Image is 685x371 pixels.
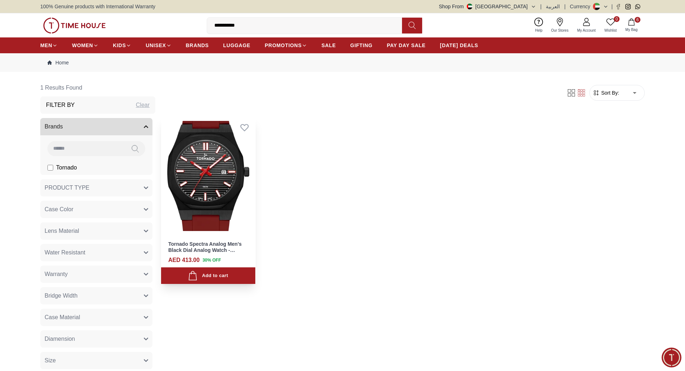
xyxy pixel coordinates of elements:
[72,42,93,49] span: WOMEN
[321,39,336,52] a: SALE
[46,101,75,109] h3: Filter By
[616,4,621,9] a: Facebook
[614,16,620,22] span: 0
[40,309,152,326] button: Case Material
[531,16,547,35] a: Help
[146,42,166,49] span: UNISEX
[186,42,209,49] span: BRANDS
[440,42,478,49] span: [DATE] DEALS
[440,39,478,52] a: [DATE] DEALS
[45,122,63,131] span: Brands
[40,266,152,283] button: Warranty
[350,39,373,52] a: GIFTING
[387,42,426,49] span: PAY DAY SALE
[188,271,228,281] div: Add to cart
[622,27,640,32] span: My Bag
[45,270,68,279] span: Warranty
[635,17,640,23] span: 6
[350,42,373,49] span: GIFTING
[40,222,152,240] button: Lens Material
[546,3,560,10] button: العربية
[40,39,58,52] a: MEN
[40,79,155,96] h6: 1 Results Found
[186,39,209,52] a: BRANDS
[40,244,152,261] button: Water Resistant
[40,3,155,10] span: 100% Genuine products with International Warranty
[47,165,53,171] input: Tornado
[168,256,200,264] h4: AED 413.00
[662,348,681,367] div: Chat Widget
[600,16,621,35] a: 0Wishlist
[600,89,619,96] span: Sort By:
[548,28,571,33] span: Our Stores
[40,201,152,218] button: Case Color
[467,4,472,9] img: United Arab Emirates
[40,287,152,304] button: Bridge Width
[635,4,640,9] a: Whatsapp
[45,184,90,192] span: PRODUCT TYPE
[202,257,221,263] span: 30 % OFF
[161,267,255,284] button: Add to cart
[593,89,619,96] button: Sort By:
[40,330,152,348] button: Diamension
[621,17,642,34] button: 6My Bag
[40,42,52,49] span: MEN
[56,163,77,172] span: Tornado
[40,53,645,72] nav: Breadcrumb
[40,179,152,196] button: PRODUCT TYPE
[611,3,613,10] span: |
[47,59,69,66] a: Home
[223,39,251,52] a: LUGGAGE
[45,356,56,365] span: Size
[321,42,336,49] span: SALE
[113,39,131,52] a: KIDS
[547,16,573,35] a: Our Stores
[564,3,566,10] span: |
[40,118,152,135] button: Brands
[439,3,536,10] button: Shop From[GEOGRAPHIC_DATA]
[602,28,620,33] span: Wishlist
[570,3,593,10] div: Currency
[113,42,126,49] span: KIDS
[45,313,80,322] span: Case Material
[387,39,426,52] a: PAY DAY SALE
[45,248,85,257] span: Water Resistant
[265,39,307,52] a: PROMOTIONS
[45,205,73,214] span: Case Color
[161,117,255,235] img: Tornado Spectra Analog Men's Black Dial Analog Watch - T22002-BSRB
[45,227,79,235] span: Lens Material
[223,42,251,49] span: LUGGAGE
[40,352,152,369] button: Size
[574,28,599,33] span: My Account
[72,39,99,52] a: WOMEN
[625,4,631,9] a: Instagram
[45,291,78,300] span: Bridge Width
[45,335,75,343] span: Diamension
[136,101,150,109] div: Clear
[540,3,542,10] span: |
[532,28,545,33] span: Help
[265,42,302,49] span: PROMOTIONS
[43,18,106,33] img: ...
[168,241,242,259] a: Tornado Spectra Analog Men's Black Dial Analog Watch - T22002-BSRB
[146,39,171,52] a: UNISEX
